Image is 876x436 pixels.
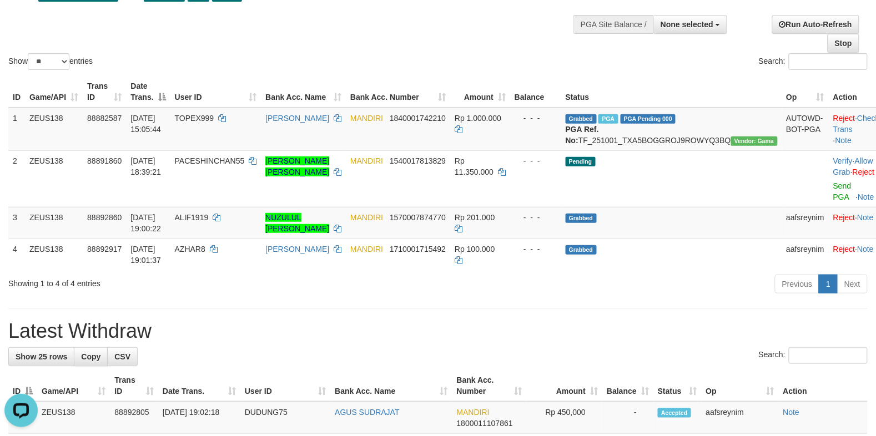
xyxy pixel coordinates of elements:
[515,212,557,223] div: - - -
[158,370,240,402] th: Date Trans.: activate to sort column ascending
[8,150,25,207] td: 2
[858,192,874,201] a: Note
[28,53,69,70] select: Showentries
[833,245,855,254] a: Reject
[653,15,727,34] button: None selected
[515,155,557,166] div: - - -
[110,402,158,434] td: 88892805
[455,213,495,222] span: Rp 201.000
[782,239,829,270] td: aafsreynim
[390,245,446,254] span: Copy 1710001715492 to clipboard
[598,114,618,124] span: Marked by aafnoeunsreypich
[772,15,859,34] a: Run Auto-Refresh
[8,53,93,70] label: Show entries
[265,114,329,123] a: [PERSON_NAME]
[110,370,158,402] th: Trans ID: activate to sort column ascending
[782,76,829,108] th: Op: activate to sort column ascending
[175,213,209,222] span: ALIF1919
[8,76,25,108] th: ID
[130,213,161,233] span: [DATE] 19:00:22
[25,207,83,239] td: ZEUS138
[782,108,829,151] td: AUTOWD-BOT-PGA
[130,114,161,134] span: [DATE] 15:05:44
[8,108,25,151] td: 1
[833,156,873,176] a: Allow Grab
[37,402,110,434] td: ZEUS138
[759,53,868,70] label: Search:
[573,15,653,34] div: PGA Site Balance /
[452,370,527,402] th: Bank Acc. Number: activate to sort column ascending
[240,402,330,434] td: DUDUNG75
[130,156,161,176] span: [DATE] 18:39:21
[789,53,868,70] input: Search:
[853,168,875,176] a: Reject
[566,157,596,166] span: Pending
[515,113,557,124] div: - - -
[837,275,868,293] a: Next
[833,156,853,165] a: Verify
[265,245,329,254] a: [PERSON_NAME]
[702,402,779,434] td: aafsreynim
[527,370,602,402] th: Amount: activate to sort column ascending
[87,156,122,165] span: 88891860
[515,244,557,255] div: - - -
[87,114,122,123] span: 88882587
[74,347,108,366] a: Copy
[661,20,713,29] span: None selected
[455,114,501,123] span: Rp 1.000.000
[457,419,513,428] span: Copy 1800011107861 to clipboard
[566,214,597,223] span: Grabbed
[833,181,852,201] a: Send PGA
[170,76,261,108] th: User ID: activate to sort column ascending
[390,156,446,165] span: Copy 1540017813829 to clipboard
[350,213,383,222] span: MANDIRI
[83,76,126,108] th: Trans ID: activate to sort column ascending
[759,347,868,364] label: Search:
[350,114,383,123] span: MANDIRI
[350,156,383,165] span: MANDIRI
[457,408,490,417] span: MANDIRI
[782,207,829,239] td: aafsreynim
[8,347,74,366] a: Show 25 rows
[390,114,446,123] span: Copy 1840001742210 to clipboard
[25,76,83,108] th: Game/API: activate to sort column ascending
[858,245,874,254] a: Note
[37,370,110,402] th: Game/API: activate to sort column ascending
[25,108,83,151] td: ZEUS138
[783,408,800,417] a: Note
[835,136,852,145] a: Note
[265,156,329,176] a: [PERSON_NAME] [PERSON_NAME]
[566,245,597,255] span: Grabbed
[240,370,330,402] th: User ID: activate to sort column ascending
[158,402,240,434] td: [DATE] 19:02:18
[731,136,778,146] span: Vendor URL: https://trx31.1velocity.biz
[775,275,819,293] a: Previous
[455,245,495,254] span: Rp 100.000
[779,370,868,402] th: Action
[833,156,873,176] span: ·
[25,239,83,270] td: ZEUS138
[16,352,67,361] span: Show 25 rows
[4,4,38,38] button: Open LiveChat chat widget
[130,245,161,265] span: [DATE] 19:01:37
[702,370,779,402] th: Op: activate to sort column ascending
[828,34,859,53] a: Stop
[450,76,510,108] th: Amount: activate to sort column ascending
[858,213,874,222] a: Note
[126,76,170,108] th: Date Trans.: activate to sort column descending
[175,156,245,165] span: PACESHINCHAN55
[455,156,494,176] span: Rp 11.350.000
[81,352,100,361] span: Copy
[819,275,838,293] a: 1
[114,352,130,361] span: CSV
[8,239,25,270] td: 4
[107,347,138,366] a: CSV
[510,76,561,108] th: Balance
[602,370,653,402] th: Balance: activate to sort column ascending
[789,347,868,364] input: Search:
[25,150,83,207] td: ZEUS138
[561,76,782,108] th: Status
[833,213,855,222] a: Reject
[335,408,399,417] a: AGUS SUDRAJAT
[658,408,691,418] span: Accepted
